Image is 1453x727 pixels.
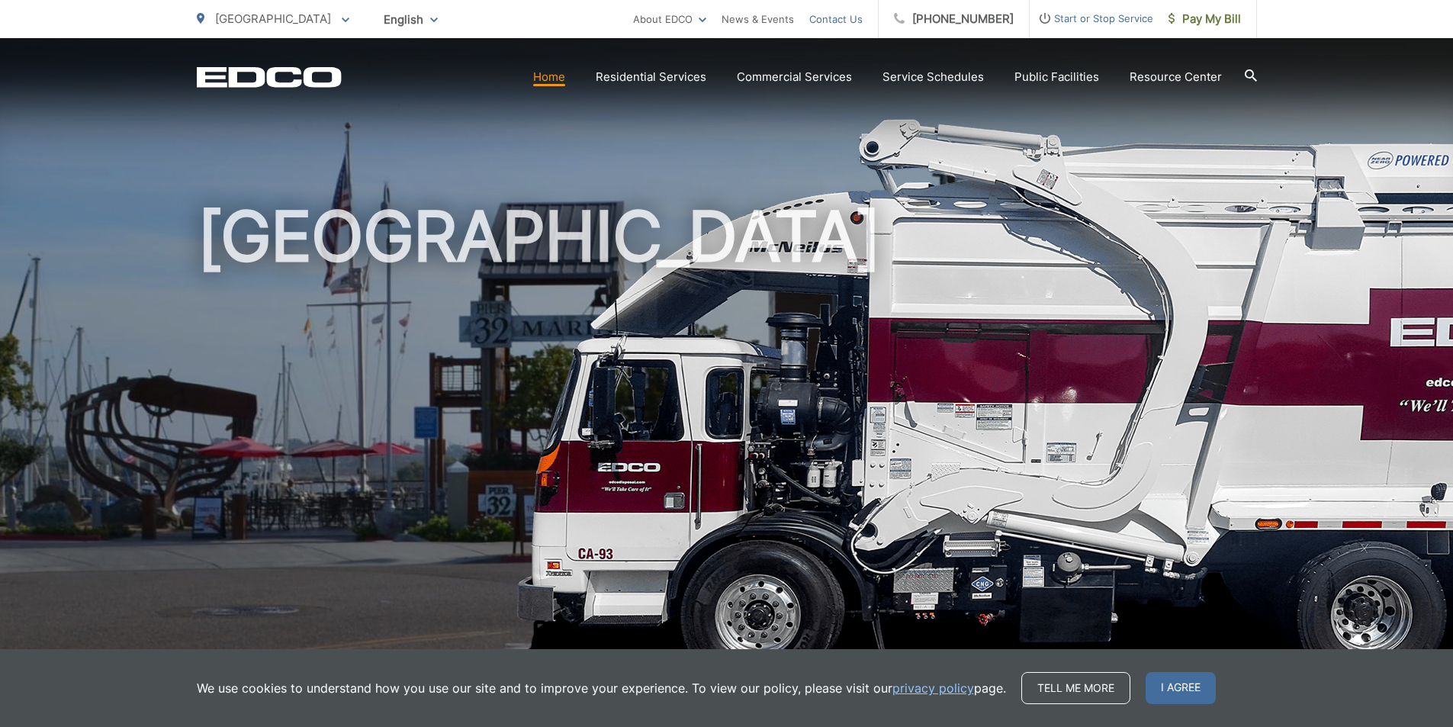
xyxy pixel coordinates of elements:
a: Tell me more [1021,672,1130,704]
a: EDCD logo. Return to the homepage. [197,66,342,88]
span: I agree [1146,672,1216,704]
a: privacy policy [892,679,974,697]
span: English [372,6,449,33]
a: Public Facilities [1014,68,1099,86]
span: Pay My Bill [1169,10,1241,28]
a: Service Schedules [882,68,984,86]
a: Residential Services [596,68,706,86]
h1: [GEOGRAPHIC_DATA] [197,198,1257,681]
a: Commercial Services [737,68,852,86]
a: Contact Us [809,10,863,28]
a: About EDCO [633,10,706,28]
a: News & Events [722,10,794,28]
span: [GEOGRAPHIC_DATA] [215,11,331,26]
p: We use cookies to understand how you use our site and to improve your experience. To view our pol... [197,679,1006,697]
a: Home [533,68,565,86]
a: Resource Center [1130,68,1222,86]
